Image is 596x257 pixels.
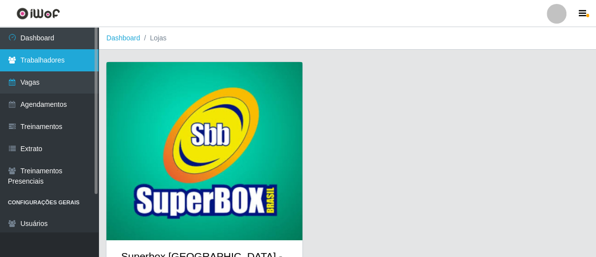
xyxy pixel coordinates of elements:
[106,62,302,240] img: cardImg
[16,7,60,20] img: CoreUI Logo
[106,34,140,42] a: Dashboard
[99,27,596,50] nav: breadcrumb
[140,33,166,43] li: Lojas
